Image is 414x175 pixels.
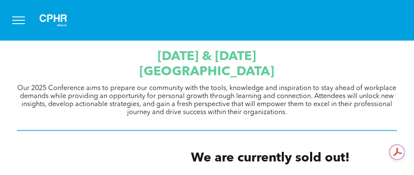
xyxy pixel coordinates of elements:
[18,85,397,116] span: Our 2025 Conference aims to prepare our community with the tools, knowledge and inspiration to st...
[140,66,275,78] span: [GEOGRAPHIC_DATA]
[191,152,350,164] span: We are currently sold out!
[158,50,256,63] span: [DATE] & [DATE]
[32,7,74,34] img: A white background with a few lines on it
[8,9,30,31] button: menu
